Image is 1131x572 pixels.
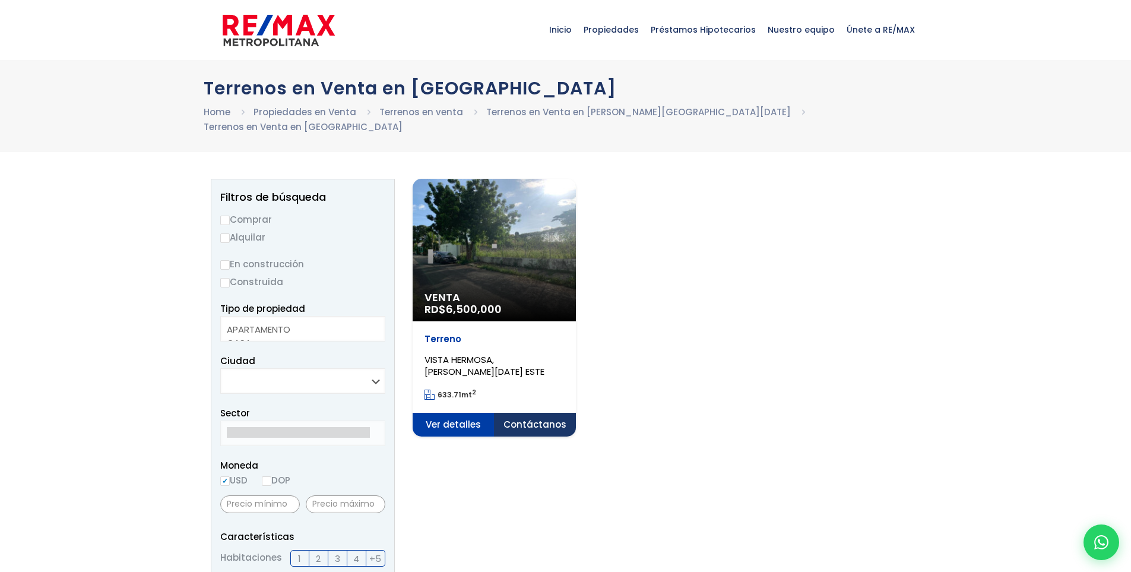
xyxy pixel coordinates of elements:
input: Construida [220,278,230,287]
span: 1 [298,551,301,566]
a: Home [204,106,230,118]
span: Venta [424,292,564,304]
span: Propiedades [578,12,645,48]
a: Venta RD$6,500,000 Terreno VISTA HERMOSA, [PERSON_NAME][DATE] ESTE 633.71mt2 Ver detalles Contáct... [413,179,576,437]
input: USD [220,476,230,486]
input: DOP [262,476,271,486]
option: APARTAMENTO [227,323,370,336]
a: Terrenos en venta [379,106,463,118]
span: 3 [335,551,340,566]
span: 633.71 [438,390,461,400]
span: Ciudad [220,355,255,367]
input: En construcción [220,260,230,270]
span: Tipo de propiedad [220,302,305,315]
label: Alquilar [220,230,385,245]
span: 2 [316,551,321,566]
label: Comprar [220,212,385,227]
p: Terreno [424,333,564,345]
h1: Terrenos en Venta en [GEOGRAPHIC_DATA] [204,78,928,99]
input: Precio máximo [306,495,385,513]
span: 6,500,000 [446,302,502,317]
label: USD [220,473,248,488]
span: 4 [353,551,359,566]
input: Alquilar [220,233,230,243]
span: Préstamos Hipotecarios [645,12,762,48]
p: Características [220,529,385,544]
a: Propiedades en Venta [254,106,356,118]
span: Moneda [220,458,385,473]
label: En construcción [220,257,385,271]
h2: Filtros de búsqueda [220,191,385,203]
a: Terrenos en Venta en [PERSON_NAME][GEOGRAPHIC_DATA][DATE] [486,106,791,118]
span: Habitaciones [220,550,282,567]
label: DOP [262,473,290,488]
span: Nuestro equipo [762,12,841,48]
label: Construida [220,274,385,289]
img: remax-metropolitana-logo [223,12,335,48]
option: CASA [227,336,370,350]
span: mt [424,390,476,400]
span: +5 [369,551,381,566]
input: Comprar [220,216,230,225]
span: Únete a RE/MAX [841,12,921,48]
span: Sector [220,407,250,419]
span: Ver detalles [413,413,495,437]
span: VISTA HERMOSA, [PERSON_NAME][DATE] ESTE [424,353,544,378]
sup: 2 [472,388,476,397]
span: RD$ [424,302,502,317]
span: Contáctanos [494,413,576,437]
input: Precio mínimo [220,495,300,513]
span: Inicio [543,12,578,48]
a: Terrenos en Venta en [GEOGRAPHIC_DATA] [204,121,403,133]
